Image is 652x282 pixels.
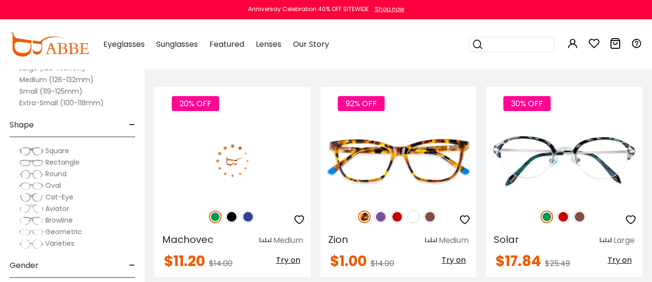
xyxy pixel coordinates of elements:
span: 92% OFF [338,96,385,111]
img: size ruler [260,237,271,244]
span: $17.84 [496,251,541,271]
img: size ruler [425,237,437,244]
label: Extra-Small (100-118mm) [19,97,104,109]
span: - [129,254,135,277]
span: Lenses [256,39,281,50]
img: size ruler [600,237,611,244]
img: Red [391,211,403,223]
img: White [407,211,420,223]
span: Aviator [45,204,69,213]
span: Machovec [162,233,213,246]
img: Leopard Zion - Acetate ,Universal Bridge Fit [320,122,477,200]
a: Shop now [370,5,404,13]
img: Blue [242,211,254,223]
span: $1.00 [330,251,367,271]
span: Rectangle [45,157,80,167]
div: Medium [273,235,303,246]
div: Anniversay Celebration 40% OFF SITEWIDE [248,5,369,14]
span: Cat-Eye [45,192,73,202]
span: Square [45,146,69,155]
span: Try on [442,254,466,266]
span: Geometric [45,227,82,237]
span: Our Story [293,39,329,50]
span: $14.00 [209,258,233,269]
span: Featured [209,39,244,50]
span: Try on [608,254,632,266]
div: Shop now [375,5,404,14]
img: Green Machovec - Acetate ,Universal Bridge Fit [154,122,311,200]
span: Solar [494,233,519,246]
img: Green [541,211,553,223]
span: $25.49 [545,258,570,269]
span: Shape [10,113,34,137]
span: Try on [276,254,300,266]
img: Varieties.png [19,239,43,249]
span: Varieties [45,239,74,248]
img: Geometric.png [19,227,43,237]
img: abbeglasses.com [10,32,89,56]
img: Brown [424,211,436,223]
img: Oval.png [19,181,43,191]
img: Cat-Eye.png [19,193,43,202]
span: Sunglasses [156,39,198,50]
span: Zion [328,233,348,246]
img: Round.png [19,169,43,179]
span: Oval [45,181,61,190]
span: $14.00 [371,258,394,269]
div: Large [613,235,635,246]
button: Try on [605,254,635,267]
img: Black [225,211,238,223]
span: Browline [45,215,73,225]
button: Try on [273,254,303,267]
label: Small (119-125mm) [19,85,83,97]
div: Medium [439,235,469,246]
img: Square.png [19,146,43,156]
span: 20% OFF [172,96,219,111]
span: Round [45,169,67,179]
img: Aviator.png [19,204,43,214]
span: 30% OFF [503,96,551,111]
span: Eyeglasses [103,39,145,50]
img: Green Solar - Metal,TR ,Adjust Nose Pads [486,122,642,200]
img: Brown [573,211,586,223]
span: $11.20 [164,251,205,271]
span: Gender [10,254,39,277]
img: Green [209,211,222,223]
button: Try on [439,254,469,267]
span: - [129,113,135,137]
img: Rectangle.png [19,158,43,168]
img: Leopard [358,211,371,223]
label: Medium (126-132mm) [19,74,94,85]
img: Browline.png [19,216,43,226]
img: Purple [375,211,387,223]
img: Red [557,211,569,223]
